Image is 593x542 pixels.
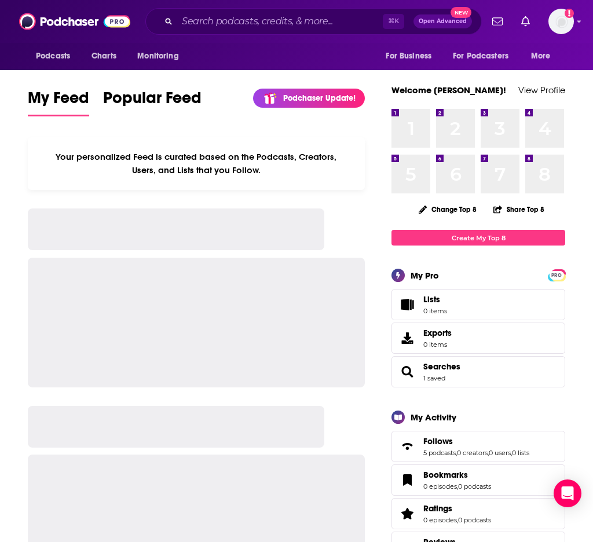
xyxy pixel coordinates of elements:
a: 0 users [489,449,511,457]
button: open menu [523,45,565,67]
a: Ratings [423,503,491,514]
span: More [531,48,551,64]
a: View Profile [518,85,565,96]
span: My Feed [28,88,89,115]
input: Search podcasts, credits, & more... [177,12,383,31]
a: PRO [550,270,563,279]
a: Exports [391,323,565,354]
span: , [456,449,457,457]
div: My Activity [411,412,456,423]
a: Lists [391,289,565,320]
span: Follows [423,436,453,446]
span: Charts [91,48,116,64]
button: Change Top 8 [412,202,484,217]
span: 0 items [423,340,452,349]
a: 0 podcasts [458,516,491,524]
span: Exports [396,330,419,346]
span: 0 items [423,307,447,315]
a: 0 episodes [423,482,457,490]
a: Bookmarks [396,472,419,488]
div: My Pro [411,270,439,281]
span: Lists [396,296,419,313]
span: Lists [423,294,440,305]
span: , [457,516,458,524]
span: For Business [386,48,431,64]
a: Charts [84,45,123,67]
span: PRO [550,271,563,280]
span: New [451,7,471,18]
span: Logged in as sarahhallprinc [548,9,574,34]
button: Open AdvancedNew [413,14,472,28]
a: Ratings [396,506,419,522]
img: Podchaser - Follow, Share and Rate Podcasts [19,10,130,32]
span: Bookmarks [391,464,565,496]
a: Follows [423,436,529,446]
button: open menu [28,45,85,67]
a: 0 podcasts [458,482,491,490]
span: Podcasts [36,48,70,64]
span: , [511,449,512,457]
span: Follows [391,431,565,462]
button: open menu [378,45,446,67]
div: Open Intercom Messenger [554,479,581,507]
span: Exports [423,328,452,338]
a: Bookmarks [423,470,491,480]
button: open menu [445,45,525,67]
span: , [457,482,458,490]
a: 5 podcasts [423,449,456,457]
a: Create My Top 8 [391,230,565,246]
a: Searches [423,361,460,372]
a: Welcome [PERSON_NAME]! [391,85,506,96]
span: Popular Feed [103,88,202,115]
a: My Feed [28,88,89,116]
a: 1 saved [423,374,445,382]
a: Popular Feed [103,88,202,116]
svg: Add a profile image [565,9,574,18]
button: Show profile menu [548,9,574,34]
div: Search podcasts, credits, & more... [145,8,482,35]
span: Ratings [391,498,565,529]
a: Follows [396,438,419,455]
a: 0 lists [512,449,529,457]
span: Ratings [423,503,452,514]
span: For Podcasters [453,48,508,64]
img: User Profile [548,9,574,34]
div: Your personalized Feed is curated based on the Podcasts, Creators, Users, and Lists that you Follow. [28,137,365,190]
span: Open Advanced [419,19,467,24]
button: open menu [129,45,193,67]
span: ⌘ K [383,14,404,29]
span: Lists [423,294,447,305]
a: Show notifications dropdown [488,12,507,31]
span: Searches [391,356,565,387]
a: 0 creators [457,449,488,457]
span: , [488,449,489,457]
button: Share Top 8 [493,198,545,221]
span: Bookmarks [423,470,468,480]
span: Monitoring [137,48,178,64]
p: Podchaser Update! [283,93,356,103]
a: 0 episodes [423,516,457,524]
a: Show notifications dropdown [517,12,535,31]
a: Searches [396,364,419,380]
